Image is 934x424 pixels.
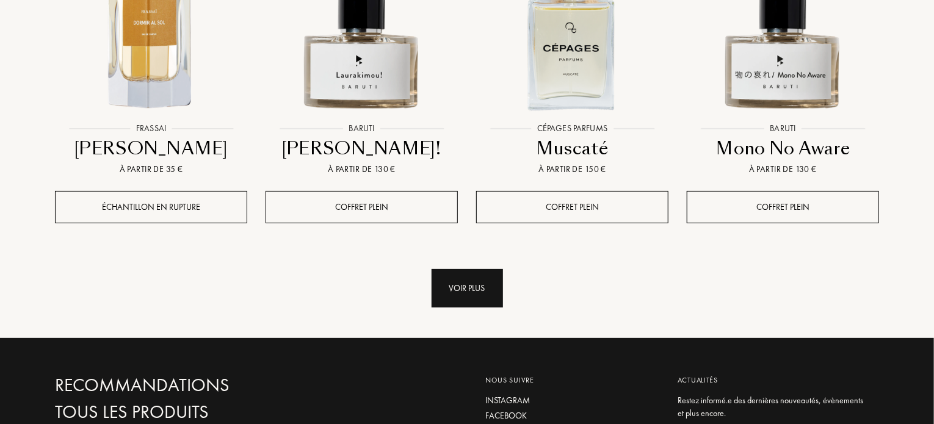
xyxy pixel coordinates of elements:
a: Facebook [485,409,659,422]
div: Échantillon en rupture [55,191,247,223]
div: Voir plus [432,269,503,307]
div: Restez informé.e des dernières nouveautés, évènements et plus encore. [678,394,870,420]
a: Instagram [485,394,659,407]
div: Coffret plein [266,191,458,223]
div: Actualités [678,375,870,386]
a: Recommandations [55,375,317,396]
div: Coffret plein [476,191,668,223]
div: À partir de 130 € [692,163,874,176]
div: Nous suivre [485,375,659,386]
div: À partir de 35 € [60,163,242,176]
div: À partir de 130 € [270,163,453,176]
div: À partir de 150 € [481,163,664,176]
a: Tous les produits [55,401,317,423]
div: Coffret plein [687,191,879,223]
